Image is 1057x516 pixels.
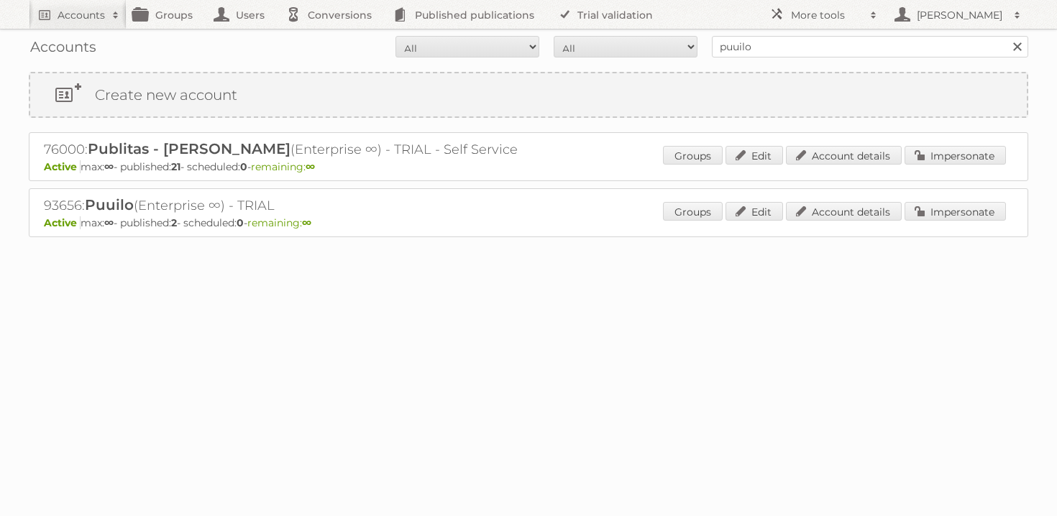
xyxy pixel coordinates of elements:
h2: [PERSON_NAME] [913,8,1007,22]
strong: 0 [240,160,247,173]
a: Create new account [30,73,1027,116]
strong: 21 [171,160,180,173]
strong: ∞ [104,160,114,173]
h2: 93656: (Enterprise ∞) - TRIAL [44,196,547,215]
span: Puuilo [85,196,134,213]
strong: ∞ [306,160,315,173]
a: Groups [663,146,723,165]
a: Account details [786,146,902,165]
a: Impersonate [905,202,1006,221]
h2: 76000: (Enterprise ∞) - TRIAL - Self Service [44,140,547,159]
a: Account details [786,202,902,221]
p: max: - published: - scheduled: - [44,160,1013,173]
span: Active [44,160,81,173]
span: remaining: [247,216,311,229]
a: Groups [663,202,723,221]
span: Publitas - [PERSON_NAME] [88,140,290,157]
h2: Accounts [58,8,105,22]
a: Edit [726,146,783,165]
p: max: - published: - scheduled: - [44,216,1013,229]
a: Impersonate [905,146,1006,165]
strong: 0 [237,216,244,229]
strong: ∞ [302,216,311,229]
h2: More tools [791,8,863,22]
span: Active [44,216,81,229]
span: remaining: [251,160,315,173]
a: Edit [726,202,783,221]
strong: ∞ [104,216,114,229]
strong: 2 [171,216,177,229]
